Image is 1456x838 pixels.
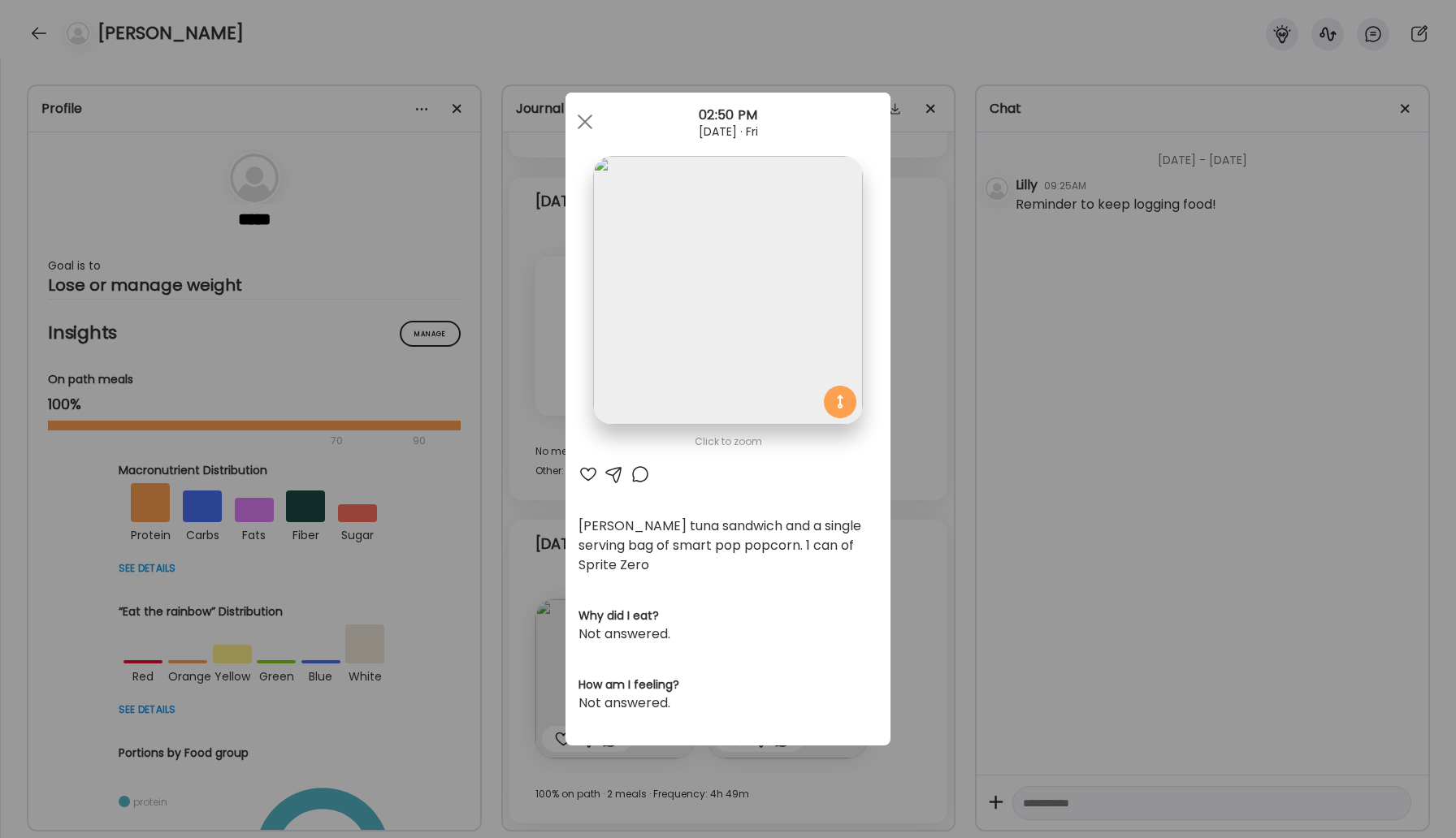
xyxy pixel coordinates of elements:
[578,607,877,624] h3: Why did I eat?
[578,432,877,451] div: Click to zoom
[578,693,877,713] div: Not answered.
[593,156,862,425] img: images%2FbvRX2pFCROQWHeSoHPTPPVxD9x42%2FCrVaCiOpze3SBtQYGHcW%2FmzSRcZTdhlZd23Mtd9oD_1080
[578,676,877,693] h3: How am I feeling?
[565,125,890,138] div: [DATE] · Fri
[578,516,877,575] div: [PERSON_NAME] tuna sandwich and a single serving bag of smart pop popcorn. 1 can of Sprite Zero
[565,106,890,125] div: 02:50 PM
[578,624,877,644] div: Not answered.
